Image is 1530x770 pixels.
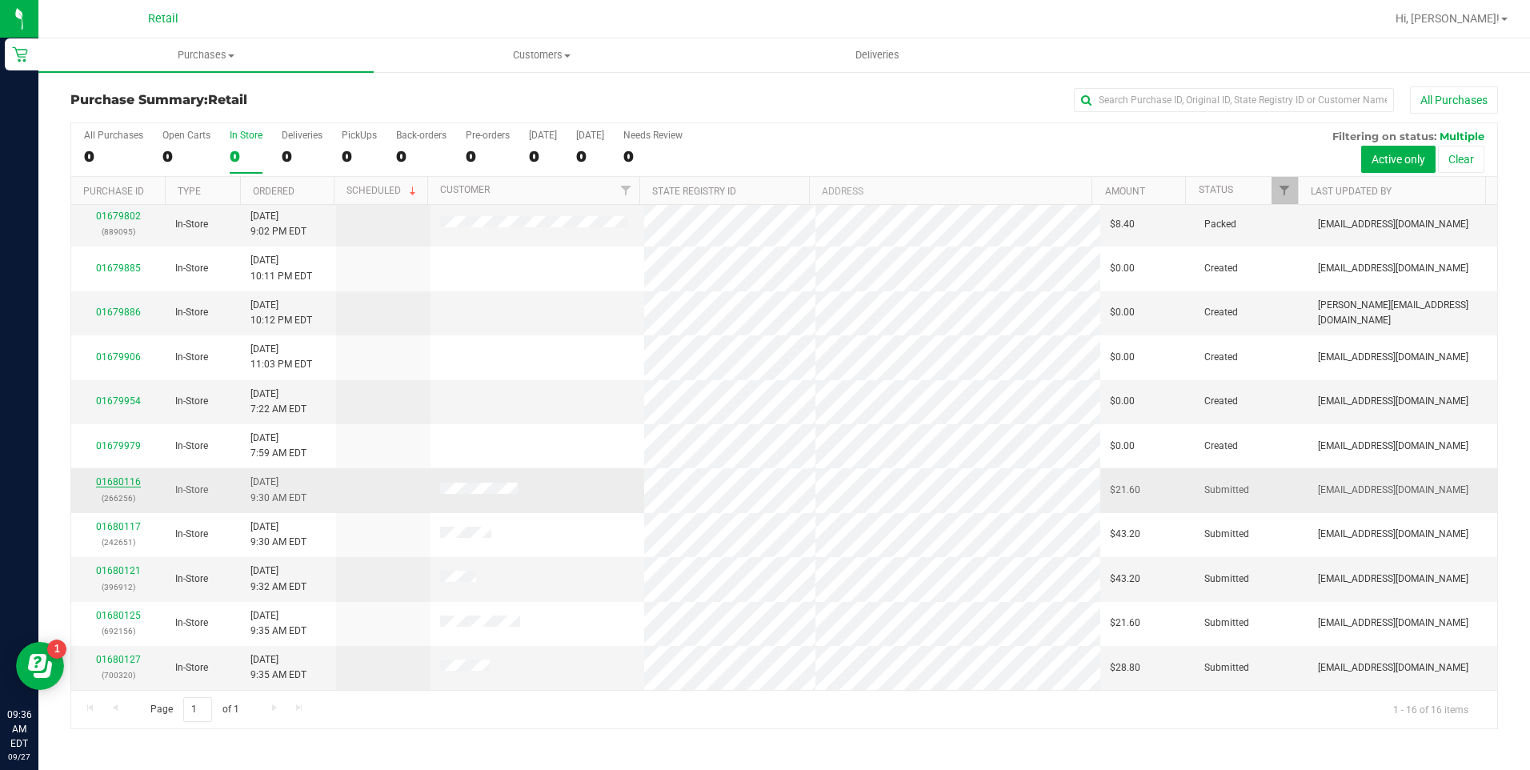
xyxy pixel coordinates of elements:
span: [DATE] 9:30 AM EDT [250,475,306,505]
span: $21.60 [1110,483,1140,498]
span: $43.20 [1110,527,1140,542]
span: [EMAIL_ADDRESS][DOMAIN_NAME] [1318,616,1468,631]
a: 01680116 [96,476,141,487]
iframe: Resource center [16,642,64,690]
p: 09/27 [7,751,31,763]
span: Page of 1 [137,697,252,722]
span: Deliveries [834,48,921,62]
span: In-Store [175,217,208,232]
span: $0.00 [1110,305,1135,320]
span: $43.20 [1110,571,1140,587]
div: 0 [623,147,683,166]
a: Last Updated By [1311,186,1392,197]
div: PickUps [342,130,377,141]
div: Open Carts [162,130,210,141]
span: In-Store [175,394,208,409]
span: In-Store [175,483,208,498]
a: 01679886 [96,307,141,318]
span: Purchases [38,48,374,62]
span: [DATE] 7:22 AM EDT [250,387,306,417]
iframe: Resource center unread badge [47,640,66,659]
inline-svg: Retail [12,46,28,62]
span: [EMAIL_ADDRESS][DOMAIN_NAME] [1318,394,1468,409]
span: $0.00 [1110,261,1135,276]
p: (266256) [81,491,156,506]
span: In-Store [175,261,208,276]
a: State Registry ID [652,186,736,197]
a: 01680127 [96,654,141,665]
div: 0 [529,147,557,166]
span: [DATE] 9:35 AM EDT [250,652,306,683]
span: $0.00 [1110,350,1135,365]
div: [DATE] [529,130,557,141]
a: Amount [1105,186,1145,197]
span: [EMAIL_ADDRESS][DOMAIN_NAME] [1318,660,1468,676]
a: Customer [440,184,490,195]
a: 01679979 [96,440,141,451]
div: Needs Review [623,130,683,141]
span: In-Store [175,660,208,676]
span: [EMAIL_ADDRESS][DOMAIN_NAME] [1318,261,1468,276]
div: 0 [342,147,377,166]
div: 0 [466,147,510,166]
a: 01679954 [96,395,141,407]
a: Status [1199,184,1233,195]
span: Hi, [PERSON_NAME]! [1396,12,1500,25]
a: 01679802 [96,211,141,222]
div: 0 [230,147,262,166]
th: Address [809,177,1091,205]
span: $21.60 [1110,616,1140,631]
span: Created [1204,305,1238,320]
span: [PERSON_NAME][EMAIL_ADDRESS][DOMAIN_NAME] [1318,298,1488,328]
p: (396912) [81,580,156,595]
span: In-Store [175,305,208,320]
div: [DATE] [576,130,604,141]
button: Clear [1438,146,1484,173]
span: Created [1204,439,1238,454]
div: 0 [396,147,447,166]
p: (242651) [81,535,156,550]
span: [DATE] 9:35 AM EDT [250,608,306,639]
span: In-Store [175,616,208,631]
a: 01680117 [96,521,141,532]
h3: Purchase Summary: [70,93,547,107]
span: [EMAIL_ADDRESS][DOMAIN_NAME] [1318,350,1468,365]
span: [EMAIL_ADDRESS][DOMAIN_NAME] [1318,439,1468,454]
span: [DATE] 11:03 PM EDT [250,342,312,372]
span: $0.00 [1110,394,1135,409]
div: Deliveries [282,130,322,141]
div: 0 [84,147,143,166]
input: 1 [183,697,212,722]
div: Pre-orders [466,130,510,141]
div: 0 [162,147,210,166]
p: (692156) [81,624,156,639]
a: 01679885 [96,263,141,274]
span: Retail [208,92,247,107]
span: [DATE] 7:59 AM EDT [250,431,306,461]
span: Submitted [1204,527,1249,542]
span: $0.00 [1110,439,1135,454]
span: [EMAIL_ADDRESS][DOMAIN_NAME] [1318,483,1468,498]
p: 09:36 AM EDT [7,708,31,751]
p: (700320) [81,668,156,683]
a: Filter [1272,177,1298,204]
div: In Store [230,130,262,141]
span: Packed [1204,217,1236,232]
input: Search Purchase ID, Original ID, State Registry ID or Customer Name... [1074,88,1394,112]
button: All Purchases [1410,86,1498,114]
a: Purchases [38,38,374,72]
a: 01680121 [96,565,141,576]
span: [DATE] 9:02 PM EDT [250,209,306,239]
span: In-Store [175,439,208,454]
span: Submitted [1204,660,1249,676]
span: $8.40 [1110,217,1135,232]
a: Ordered [253,186,294,197]
span: In-Store [175,350,208,365]
span: In-Store [175,571,208,587]
span: $28.80 [1110,660,1140,676]
div: 0 [282,147,322,166]
a: Scheduled [346,185,419,196]
a: Filter [613,177,639,204]
button: Active only [1361,146,1436,173]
